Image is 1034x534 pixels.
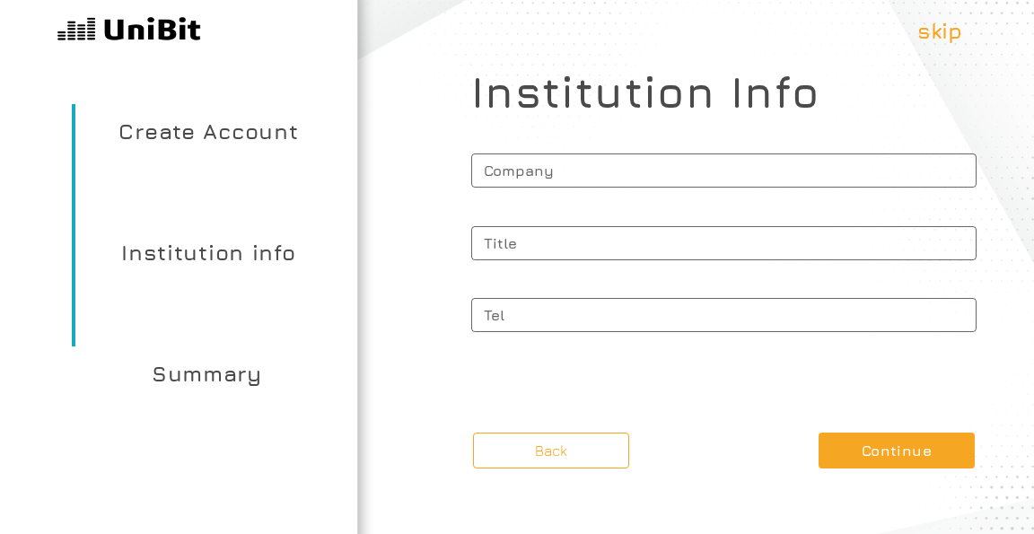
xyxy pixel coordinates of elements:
img: v31kVAdV+ltHqyPP9805dAV0ttielyHdjWdf+P4AoAAAAleaEIAAAAEFwBAABAcAUAAEBwBQAAAMEVAAAABFcAAAAEVwAAABB... [57,14,201,47]
span: Tel [471,293,977,332]
button: Back [473,433,629,468]
h1: Institution Info [471,66,977,123]
span: Company [471,148,977,188]
span: Title [471,221,977,260]
p: Institution info [72,225,341,346]
p: Create Account [72,104,341,225]
p: skip [917,14,962,47]
iframe: Drift Widget Chat Controller [944,444,1012,512]
button: Continue [819,433,975,468]
p: Summary [72,346,341,468]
